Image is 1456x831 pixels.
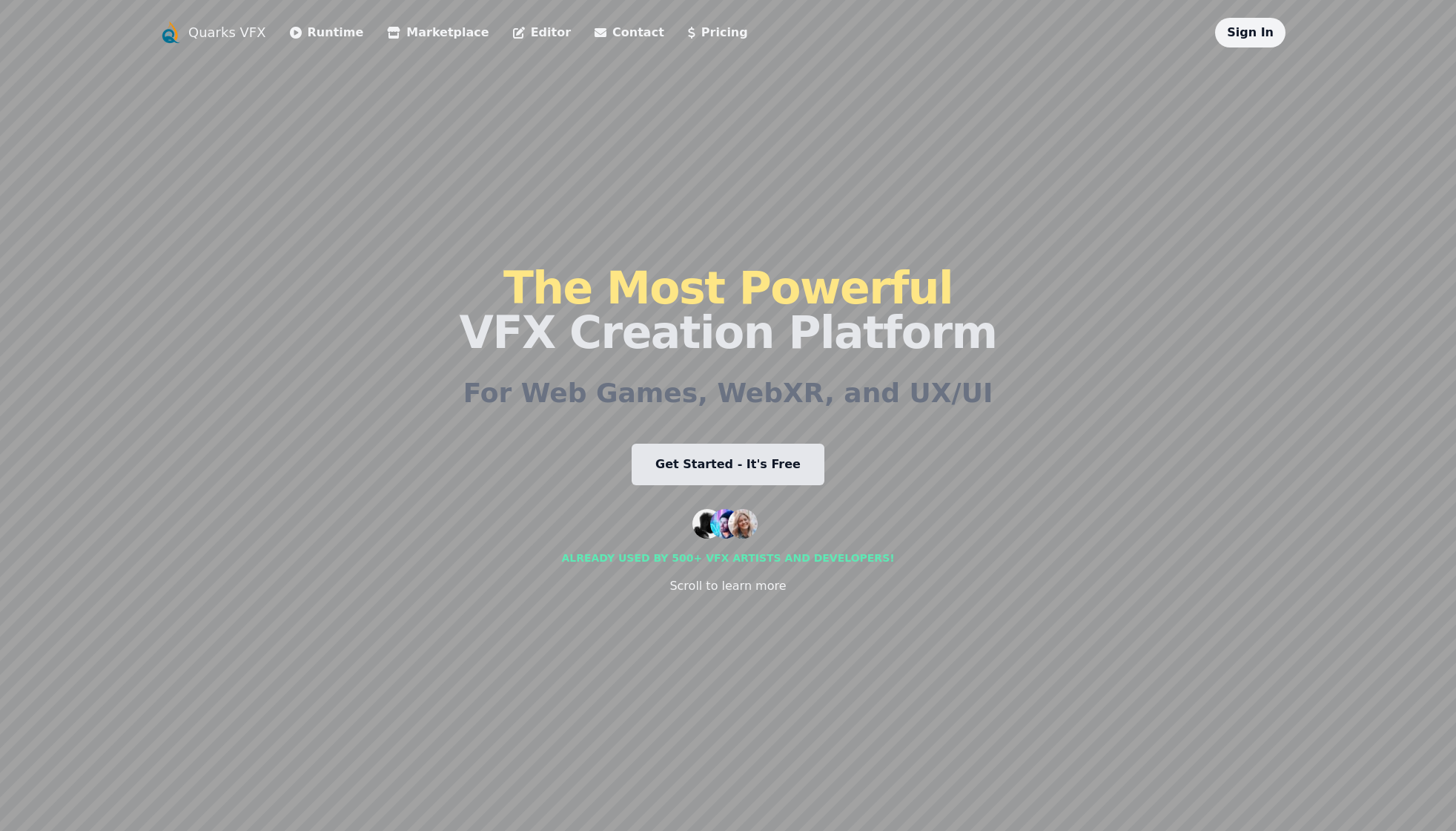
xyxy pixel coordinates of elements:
a: Sign In [1227,25,1274,39]
a: Runtime [290,24,364,42]
a: Editor [513,24,571,42]
img: customer 2 [710,509,740,539]
div: Already used by 500+ vfx artists and developers! [561,551,894,565]
span: The Most Powerful [503,262,953,314]
img: customer 3 [728,509,758,539]
a: Pricing [688,24,748,42]
a: Get Started - It's Free [632,444,824,485]
a: Marketplace [387,24,489,42]
a: Quarks VFX [188,22,266,43]
div: Scroll to learn more [669,577,786,595]
a: Contact [595,24,664,42]
h1: VFX Creation Platform [459,266,996,355]
img: customer 1 [692,509,722,539]
h2: For Web Games, WebXR, and UX/UI [463,378,993,408]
